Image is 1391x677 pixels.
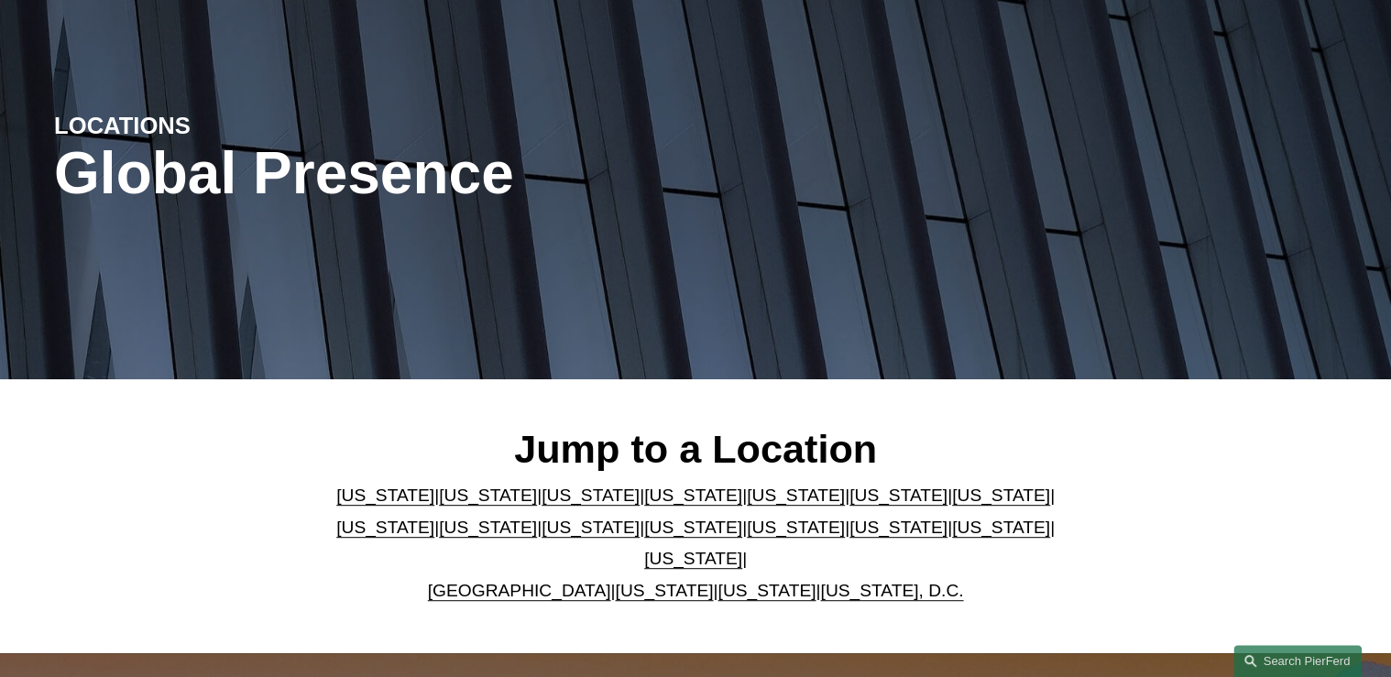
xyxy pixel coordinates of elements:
a: [US_STATE] [439,486,537,505]
h4: LOCATIONS [54,111,375,140]
a: [US_STATE] [336,518,434,537]
a: Search this site [1233,645,1362,677]
a: [US_STATE] [952,486,1050,505]
a: [US_STATE] [717,581,816,600]
a: [US_STATE] [439,518,537,537]
a: [US_STATE] [849,518,947,537]
a: [US_STATE] [542,518,640,537]
a: [US_STATE] [644,518,742,537]
h2: Jump to a Location [322,425,1070,473]
p: | | | | | | | | | | | | | | | | | | [322,480,1070,606]
a: [US_STATE], D.C. [820,581,963,600]
a: [US_STATE] [952,518,1050,537]
a: [US_STATE] [336,486,434,505]
a: [US_STATE] [615,581,713,600]
a: [US_STATE] [849,486,947,505]
a: [US_STATE] [747,518,845,537]
a: [US_STATE] [644,549,742,568]
a: [US_STATE] [747,486,845,505]
a: [US_STATE] [542,486,640,505]
h1: Global Presence [54,140,909,207]
a: [US_STATE] [644,486,742,505]
a: [GEOGRAPHIC_DATA] [428,581,611,600]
